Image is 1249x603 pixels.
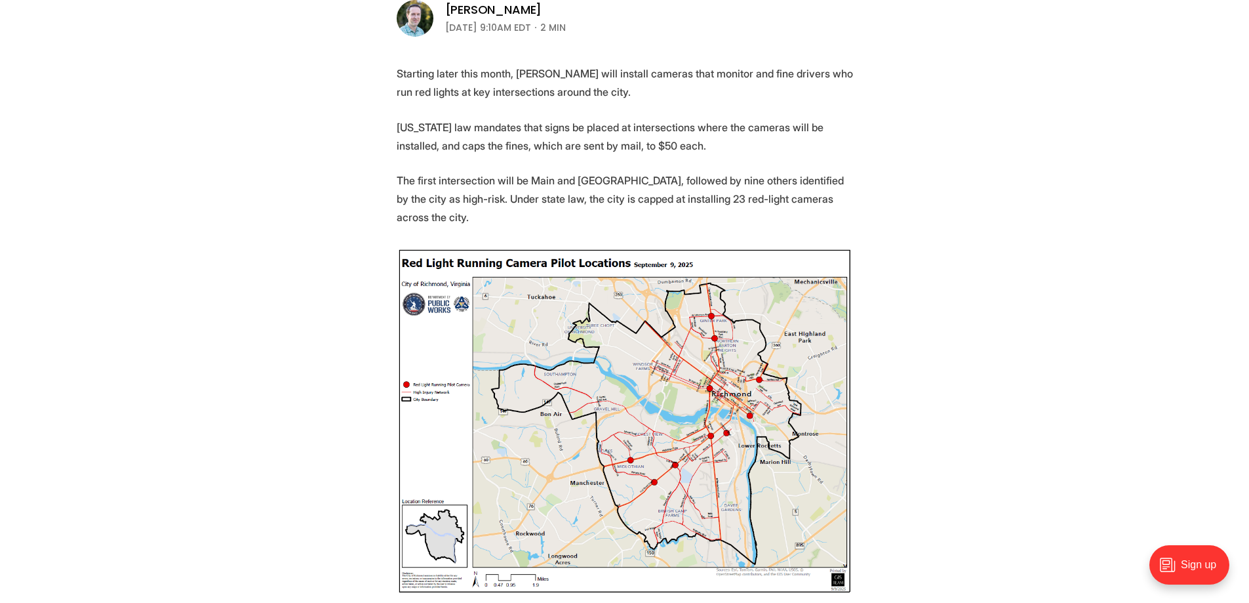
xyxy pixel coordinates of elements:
p: [US_STATE] law mandates that signs be placed at intersections where the cameras will be installed... [397,118,853,155]
p: Starting later this month, [PERSON_NAME] will install cameras that monitor and fine drivers who r... [397,64,853,101]
time: [DATE] 9:10AM EDT [445,20,531,35]
iframe: portal-trigger [1138,539,1249,603]
p: The first intersection will be Main and [GEOGRAPHIC_DATA], followed by nine others identified by ... [397,171,853,226]
span: 2 min [540,20,566,35]
a: [PERSON_NAME] [445,2,542,18]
